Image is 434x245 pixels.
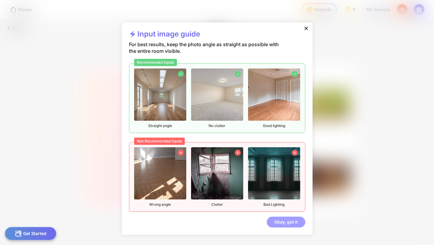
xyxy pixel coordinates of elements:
div: Non Recommended Inputs [134,138,185,145]
div: Clutter [191,147,243,207]
div: For best results, keep the photo angle as straight as possible with the entire room visible. [129,41,286,63]
div: Bad Lighting [248,147,300,207]
div: Input image guide [129,30,200,41]
div: Straight angle [134,68,186,128]
img: emptyBedroomImage7.jpg [191,68,243,121]
div: Get Started [5,227,56,240]
div: Okay, got it [267,217,305,227]
img: emptyLivingRoomImage1.jpg [134,68,186,121]
img: emptyBedroomImage4.jpg [248,68,300,121]
div: Good lighting [248,68,300,128]
img: nonrecommendedImageEmpty3.jpg [248,147,300,199]
div: Wrong angle [134,147,186,207]
div: No clutter [191,68,243,128]
img: nonrecommendedImageEmpty2.png [191,147,243,199]
div: Recommended Inputs [134,59,177,66]
img: nonrecommendedImageEmpty1.png [134,147,186,199]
